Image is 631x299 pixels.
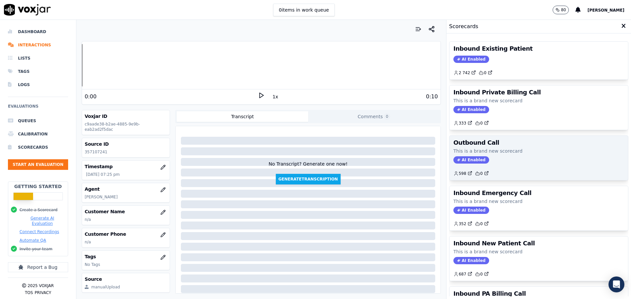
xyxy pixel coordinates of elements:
[453,291,624,297] h3: Inbound PA Billing Call
[4,4,51,16] img: voxjar logo
[453,106,489,113] span: AI Enabled
[85,262,167,267] p: No Tags
[27,283,54,288] p: 2025 Voxjar
[85,149,167,155] p: 357107241
[177,111,308,122] button: Transcript
[8,114,68,127] a: Queues
[8,102,68,114] h6: Evaluations
[453,272,475,277] button: 687
[453,207,489,214] span: AI Enabled
[453,248,624,255] p: This is a brand new scorecard
[85,239,167,245] p: n/a
[453,198,624,205] p: This is a brand new scorecard
[8,25,68,38] a: Dashboard
[475,221,489,226] a: 0
[85,253,167,260] h3: Tags
[308,111,440,122] button: Comments
[587,8,624,13] span: [PERSON_NAME]
[20,238,46,243] button: Automate QA
[453,221,475,226] button: 352
[426,93,438,101] div: 0:10
[8,52,68,65] a: Lists
[453,121,475,126] button: 333
[85,122,167,132] p: c9aade38-b2ae-4885-9e9b-eab2ad2f5dac
[20,246,52,252] button: Invite your team
[384,114,390,120] span: 0
[453,272,472,277] a: 687
[8,65,68,78] a: Tags
[85,93,97,101] div: 0:00
[25,290,33,295] button: TOS
[85,141,167,147] h3: Source ID
[271,92,279,101] button: 1x
[453,121,472,126] a: 333
[276,174,341,184] button: GenerateTranscription
[8,159,68,170] button: Start an Evaluation
[553,6,569,14] button: 80
[85,113,167,120] h3: Voxjar ID
[85,217,167,222] p: n/a
[453,70,476,75] a: 2 742
[453,257,489,264] span: AI Enabled
[20,207,58,213] button: Create a Scorecard
[8,127,68,141] a: Calibration
[86,172,167,177] p: [DATE] 07:25 pm
[453,70,479,75] button: 2 742
[553,6,575,14] button: 80
[453,240,624,246] h3: Inbound New Patient Call
[475,272,489,277] a: 0
[446,20,631,33] div: Scorecards
[85,276,167,282] h3: Source
[85,194,167,200] p: [PERSON_NAME]
[479,70,492,75] a: 0
[453,190,624,196] h3: Inbound Emergency Call
[269,161,348,174] div: No Transcript? Generate one now!
[475,171,489,176] a: 0
[453,171,472,176] a: 598
[8,262,68,272] button: Report a Bug
[14,183,62,190] h2: Getting Started
[8,38,68,52] a: Interactions
[453,46,624,52] h3: Inbound Existing Patient
[453,148,624,154] p: This is a brand new scorecard
[453,140,624,146] h3: Outbound Call
[609,276,624,292] div: Open Intercom Messenger
[561,7,566,13] p: 80
[453,171,475,176] button: 598
[587,6,631,14] button: [PERSON_NAME]
[85,163,167,170] h3: Timestamp
[35,290,51,295] button: Privacy
[453,97,624,104] p: This is a brand new scorecard
[453,156,489,164] span: AI Enabled
[273,4,335,16] button: 0items in work queue
[453,56,489,63] span: AI Enabled
[85,208,167,215] h3: Customer Name
[453,89,624,95] h3: Inbound Private Billing Call
[8,78,68,91] a: Logs
[20,216,65,226] button: Generate AI Evaluation
[453,221,472,226] a: 352
[91,284,120,290] div: manualUpload
[20,229,59,234] button: Connect Recordings
[85,231,167,237] h3: Customer Phone
[475,121,489,126] a: 0
[8,141,68,154] a: Scorecards
[85,186,167,192] h3: Agent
